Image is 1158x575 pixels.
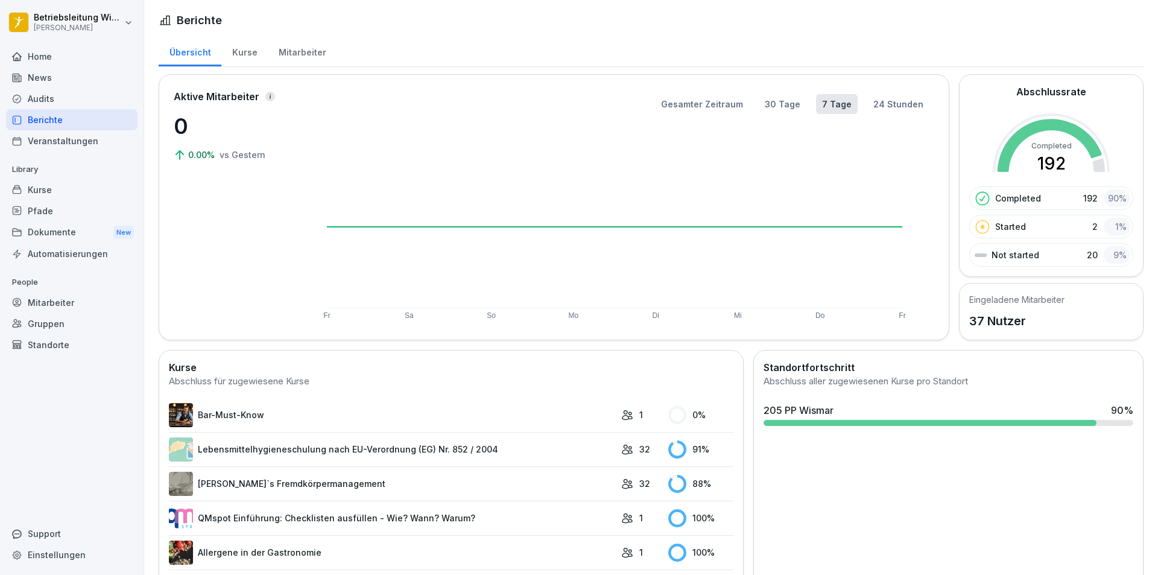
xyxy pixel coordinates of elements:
a: News [6,67,138,88]
a: DokumenteNew [6,221,138,244]
img: ltafy9a5l7o16y10mkzj65ij.png [169,472,193,496]
div: 0 % [668,406,733,424]
h2: Abschlussrate [1016,84,1086,99]
div: Abschluss für zugewiesene Kurse [169,375,733,389]
a: Standorte [6,334,138,355]
div: Abschluss aller zugewiesenen Kurse pro Standort [764,375,1133,389]
img: gxsnf7ygjsfsmxd96jxi4ufn.png [169,437,193,462]
p: Betriebsleitung Wismar [34,13,122,23]
p: Not started [992,249,1039,261]
a: Pfade [6,200,138,221]
p: 2 [1092,220,1098,233]
p: 192 [1083,192,1098,205]
h2: Standortfortschritt [764,360,1133,375]
text: Do [815,311,825,320]
p: vs Gestern [220,148,265,161]
img: gsgognukgwbtoe3cnlsjjbmw.png [169,541,193,565]
a: Mitarbeiter [6,292,138,313]
a: Mitarbeiter [268,36,337,66]
p: 1 [639,408,643,421]
div: New [113,226,134,240]
h2: Kurse [169,360,733,375]
p: 20 [1087,249,1098,261]
a: Lebensmittelhygieneschulung nach EU-Verordnung (EG) Nr. 852 / 2004 [169,437,615,462]
text: Fr [899,311,905,320]
text: Mi [734,311,742,320]
p: 0 [174,110,294,142]
div: 205 PP Wismar [764,403,834,418]
a: Kurse [221,36,268,66]
p: Completed [995,192,1041,205]
div: 100 % [668,544,733,562]
div: 88 % [668,475,733,493]
button: 7 Tage [816,94,858,114]
text: Fr [323,311,330,320]
div: 90 % [1104,189,1130,207]
a: Berichte [6,109,138,130]
p: Aktive Mitarbeiter [174,89,259,104]
a: Einstellungen [6,544,138,565]
a: Home [6,46,138,67]
a: Veranstaltungen [6,130,138,151]
a: [PERSON_NAME]`s Fremdkörpermanagement [169,472,615,496]
text: So [487,311,496,320]
a: Übersicht [159,36,221,66]
p: 1 [639,546,643,559]
div: 9 % [1104,246,1130,264]
p: 32 [639,443,650,456]
a: Bar-Must-Know [169,403,615,427]
a: Allergene in der Gastronomie [169,541,615,565]
a: Audits [6,88,138,109]
a: Gruppen [6,313,138,334]
div: 100 % [668,509,733,527]
p: Started [995,220,1026,233]
p: 0.00% [188,148,217,161]
p: [PERSON_NAME] [34,24,122,32]
button: 24 Stunden [867,94,929,114]
text: Sa [405,311,414,320]
div: 1 % [1104,218,1130,235]
a: QMspot Einführung: Checklisten ausfüllen - Wie? Wann? Warum? [169,506,615,530]
a: Kurse [6,179,138,200]
div: Support [6,523,138,544]
a: 205 PP Wismar90% [759,398,1138,431]
text: Di [652,311,659,320]
div: Dokumente [6,221,138,244]
div: 91 % [668,440,733,459]
img: avw4yih0pjczq94wjribdn74.png [169,403,193,427]
button: 30 Tage [759,94,806,114]
a: Automatisierungen [6,243,138,264]
text: Mo [569,311,579,320]
h5: Eingeladene Mitarbeiter [969,293,1065,306]
p: Library [6,160,138,179]
h1: Berichte [177,12,222,28]
p: People [6,273,138,292]
p: 32 [639,477,650,490]
img: rsy9vu330m0sw5op77geq2rv.png [169,506,193,530]
div: 90 % [1111,403,1133,418]
button: Gesamter Zeitraum [655,94,749,114]
p: 1 [639,512,643,524]
p: 37 Nutzer [969,312,1065,330]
